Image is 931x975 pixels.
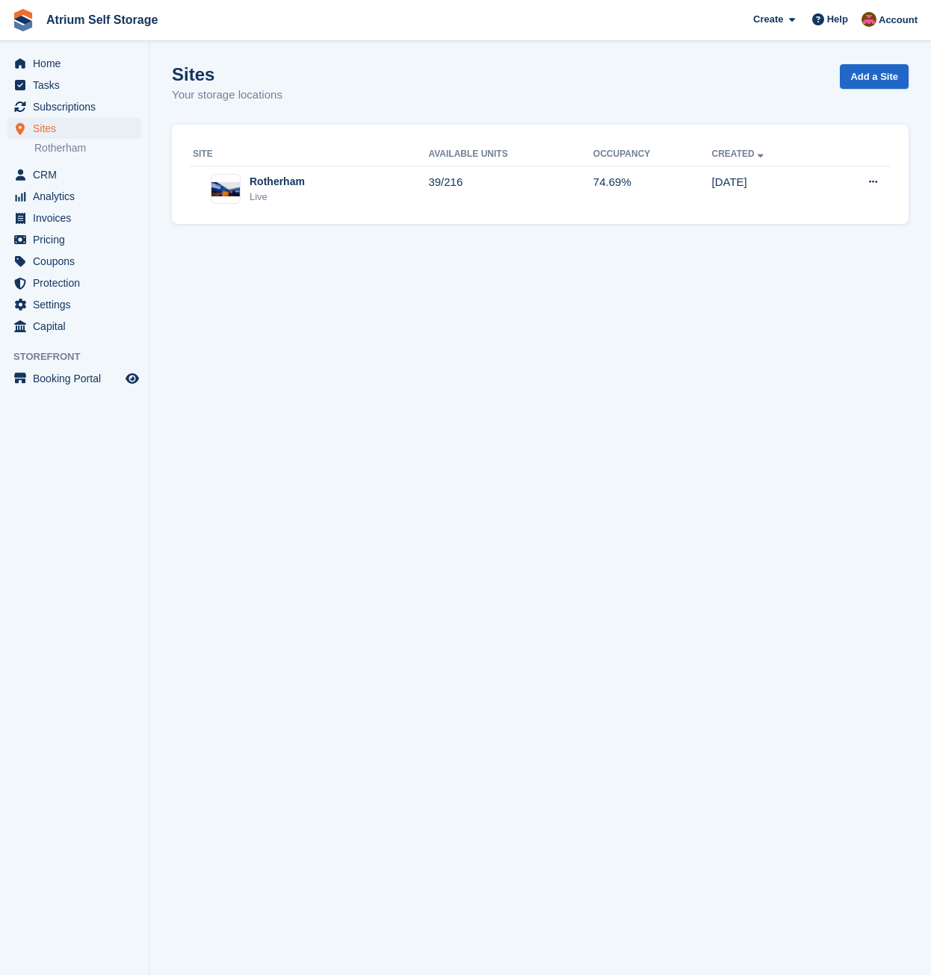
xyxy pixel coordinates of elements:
span: CRM [33,164,123,185]
img: Image of Rotherham site [211,182,240,196]
a: menu [7,368,141,389]
a: menu [7,96,141,117]
a: Preview store [123,370,141,387]
span: Storefront [13,349,149,364]
td: 39/216 [428,166,593,212]
a: menu [7,75,141,96]
a: menu [7,294,141,315]
span: Create [753,12,783,27]
a: Rotherham [34,141,141,155]
a: menu [7,118,141,139]
img: Mark Rhodes [862,12,876,27]
td: [DATE] [712,166,826,212]
span: Account [879,13,918,28]
span: Help [827,12,848,27]
a: menu [7,53,141,74]
span: Analytics [33,186,123,207]
a: menu [7,251,141,272]
span: Settings [33,294,123,315]
span: Tasks [33,75,123,96]
p: Your storage locations [172,87,282,104]
td: 74.69% [593,166,712,212]
span: Home [33,53,123,74]
a: menu [7,229,141,250]
a: Add a Site [840,64,909,89]
span: Subscriptions [33,96,123,117]
div: Rotherham [250,174,305,190]
th: Site [190,143,428,166]
a: menu [7,186,141,207]
a: menu [7,164,141,185]
a: menu [7,316,141,337]
span: Invoices [33,208,123,228]
span: Pricing [33,229,123,250]
span: Capital [33,316,123,337]
h1: Sites [172,64,282,84]
th: Occupancy [593,143,712,166]
div: Live [250,190,305,205]
span: Booking Portal [33,368,123,389]
a: menu [7,272,141,293]
span: Coupons [33,251,123,272]
img: stora-icon-8386f47178a22dfd0bd8f6a31ec36ba5ce8667c1dd55bd0f319d3a0aa187defe.svg [12,9,34,31]
a: menu [7,208,141,228]
span: Protection [33,272,123,293]
a: Atrium Self Storage [40,7,164,32]
th: Available Units [428,143,593,166]
a: Created [712,149,767,159]
span: Sites [33,118,123,139]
